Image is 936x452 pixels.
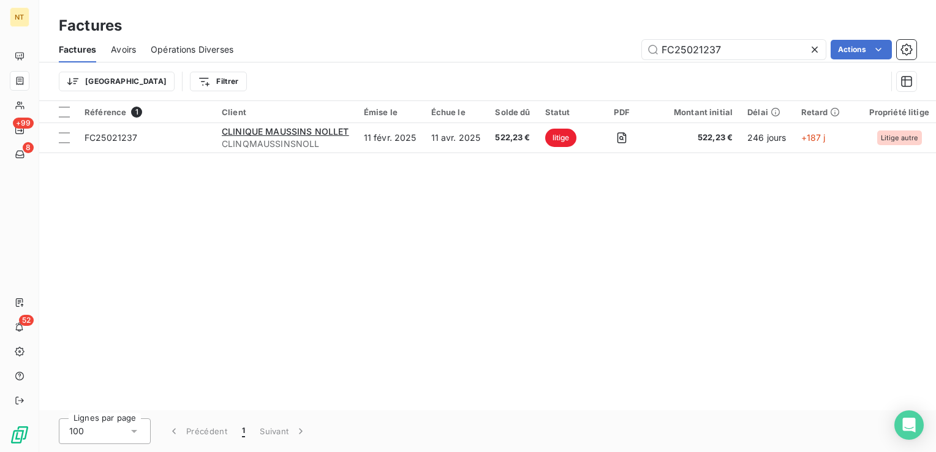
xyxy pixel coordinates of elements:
[222,126,349,137] span: CLINIQUE MAUSSINS NOLLET
[222,107,349,117] div: Client
[801,132,826,143] span: +187 j
[151,43,233,56] span: Opérations Diverses
[495,132,530,144] span: 522,23 €
[545,129,577,147] span: litige
[252,418,314,444] button: Suivant
[59,15,122,37] h3: Factures
[160,418,235,444] button: Précédent
[881,134,918,141] span: Litige autre
[357,123,424,153] td: 11 févr. 2025
[545,107,585,117] div: Statut
[424,123,488,153] td: 11 avr. 2025
[13,118,34,129] span: +99
[235,418,252,444] button: 1
[894,410,924,440] div: Open Intercom Messenger
[659,107,733,117] div: Montant initial
[659,132,733,144] span: 522,23 €
[747,107,786,117] div: Délai
[801,107,840,117] div: Retard
[10,7,29,27] div: NT
[59,72,175,91] button: [GEOGRAPHIC_DATA]
[364,107,417,117] div: Émise le
[10,425,29,445] img: Logo LeanPay
[131,107,142,118] span: 1
[85,107,126,117] span: Référence
[495,107,530,117] div: Solde dû
[19,315,34,326] span: 52
[190,72,246,91] button: Filtrer
[23,142,34,153] span: 8
[59,43,96,56] span: Factures
[85,132,138,143] span: FC25021237
[831,40,892,59] button: Actions
[740,123,793,153] td: 246 jours
[242,425,245,437] span: 1
[111,43,136,56] span: Avoirs
[222,138,349,150] span: CLINQMAUSSINSNOLL
[599,107,644,117] div: PDF
[431,107,481,117] div: Échue le
[642,40,826,59] input: Rechercher
[69,425,84,437] span: 100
